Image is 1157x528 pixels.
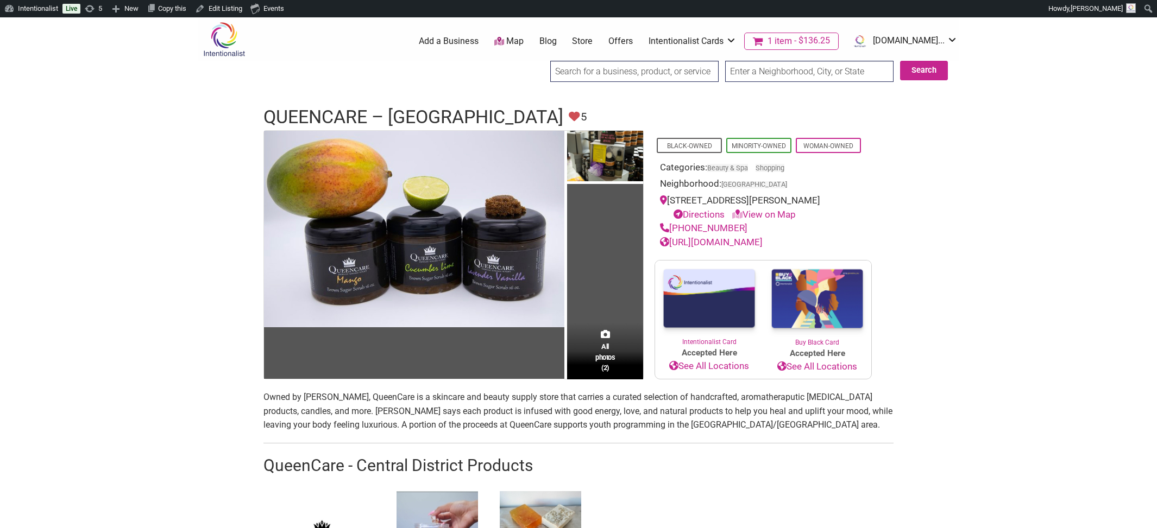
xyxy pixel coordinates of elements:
[847,31,958,51] li: ist.com...
[674,209,725,220] a: Directions
[768,37,792,46] span: 1 item
[756,164,784,172] a: Shopping
[753,36,765,47] i: Cart
[263,390,894,432] p: Owned by [PERSON_NAME], QueenCare is a skincare and beauty supply store that carries a curated se...
[655,359,763,373] a: See All Locations
[198,22,250,57] img: Intentionalist
[581,109,587,125] span: 5
[655,260,763,347] a: Intentionalist Card
[763,260,871,347] a: Buy Black Card
[539,35,557,47] a: Blog
[732,209,796,220] a: View on Map
[655,347,763,359] span: Accepted Here
[660,237,763,247] a: [URL][DOMAIN_NAME]
[667,142,712,150] a: Black-Owned
[550,61,719,82] input: Search for a business, product, or service
[803,142,853,150] a: Woman-Owned
[660,177,866,194] div: Neighborhood:
[608,35,633,47] a: Offers
[763,260,871,338] img: Buy Black Card
[721,181,787,188] span: [GEOGRAPHIC_DATA]
[572,35,593,47] a: Store
[660,161,866,177] div: Categories:
[1071,4,1123,12] span: [PERSON_NAME]
[263,454,894,477] h2: QueenCare - Central District Products
[595,341,615,372] span: All photos (2)
[744,33,839,50] a: Cart1 item$136.25
[419,35,479,47] a: Add a Business
[732,142,786,150] a: Minority-Owned
[569,111,580,122] i: Unfavorite
[660,222,747,233] a: [PHONE_NUMBER]
[792,36,830,45] span: $136.25
[660,194,866,221] div: [STREET_ADDRESS][PERSON_NAME]
[847,31,958,51] a: [DOMAIN_NAME]...
[649,35,737,47] a: Intentionalist Cards
[655,260,763,337] img: Intentionalist Card
[62,4,80,14] a: Live
[725,61,894,82] input: Enter a Neighborhood, City, or State
[263,104,563,130] h1: QueenCare – [GEOGRAPHIC_DATA]
[494,35,524,48] a: Map
[707,164,748,172] a: Beauty & Spa
[763,347,871,360] span: Accepted Here
[900,61,948,80] button: Search
[763,360,871,374] a: See All Locations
